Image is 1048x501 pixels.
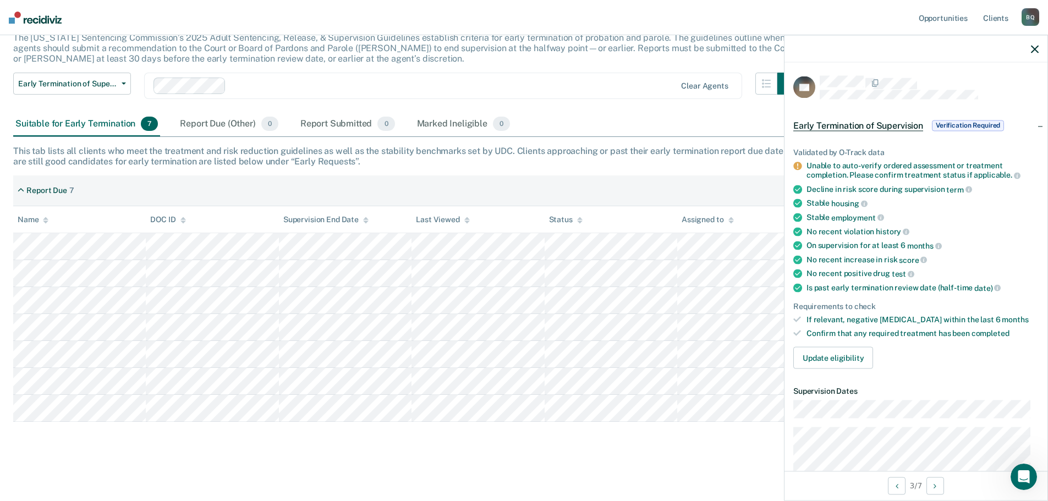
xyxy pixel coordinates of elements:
[415,112,513,136] div: Marked Ineligible
[831,199,868,208] span: housing
[806,227,1039,236] div: No recent violation
[806,199,1039,208] div: Stable
[298,112,397,136] div: Report Submitted
[416,215,469,224] div: Last Viewed
[806,161,1039,180] div: Unable to auto-verify ordered assessment or treatment completion. Please confirm treatment status...
[793,120,923,131] span: Early Termination of Supervision
[1002,315,1028,324] span: months
[806,255,1039,265] div: No recent increase in risk
[926,477,944,494] button: Next Opportunity
[682,215,733,224] div: Assigned to
[26,186,67,195] div: Report Due
[784,108,1047,143] div: Early Termination of SupervisionVerification Required
[150,215,185,224] div: DOC ID
[141,117,158,131] span: 7
[806,283,1039,293] div: Is past early termination review date (half-time
[283,215,369,224] div: Supervision End Date
[806,184,1039,194] div: Decline in risk score during supervision
[1022,8,1039,26] div: B Q
[972,329,1009,338] span: completed
[831,213,884,222] span: employment
[806,212,1039,222] div: Stable
[261,117,278,131] span: 0
[907,241,942,250] span: months
[681,81,728,91] div: Clear agents
[9,12,62,24] img: Recidiviz
[793,386,1039,395] dt: Supervision Dates
[13,146,1035,167] div: This tab lists all clients who meet the treatment and risk reduction guidelines as well as the st...
[899,255,927,264] span: score
[178,112,280,136] div: Report Due (Other)
[13,112,160,136] div: Suitable for Early Termination
[377,117,394,131] span: 0
[18,215,48,224] div: Name
[1011,464,1037,490] iframe: Intercom live chat
[876,227,909,236] span: history
[892,269,914,278] span: test
[13,32,796,64] p: The [US_STATE] Sentencing Commission’s 2025 Adult Sentencing, Release, & Supervision Guidelines e...
[806,315,1039,324] div: If relevant, negative [MEDICAL_DATA] within the last 6
[793,346,873,368] button: Update eligibility
[549,215,583,224] div: Status
[806,269,1039,279] div: No recent positive drug
[793,147,1039,157] div: Validated by O-Track data
[806,329,1039,338] div: Confirm that any required treatment has been
[18,79,117,89] span: Early Termination of Supervision
[806,241,1039,251] div: On supervision for at least 6
[69,186,74,195] div: 7
[493,117,510,131] span: 0
[888,477,906,494] button: Previous Opportunity
[946,185,972,194] span: term
[793,301,1039,311] div: Requirements to check
[974,283,1001,292] span: date)
[932,120,1004,131] span: Verification Required
[784,471,1047,500] div: 3 / 7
